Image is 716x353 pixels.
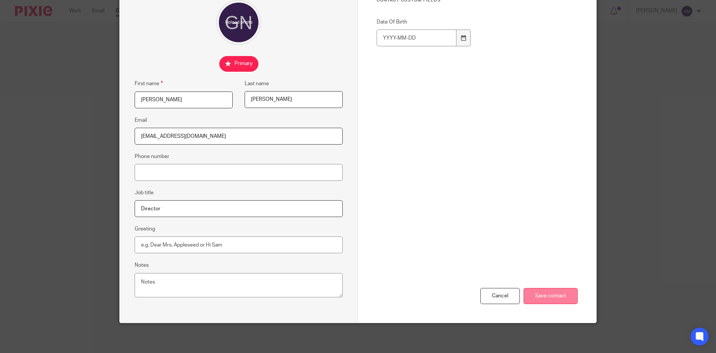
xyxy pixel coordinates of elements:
[135,79,163,88] label: First name
[135,225,155,233] label: Greeting
[135,117,147,124] label: Email
[135,189,154,196] label: Job title
[480,288,520,304] div: Cancel
[524,288,578,304] input: Save contact
[135,153,169,160] label: Phone number
[377,18,471,26] label: Date Of Birth
[245,80,269,87] label: Last name
[377,30,456,46] input: YYYY-MM-DD
[135,236,343,253] input: e.g. Dear Mrs. Appleseed or Hi Sam
[135,261,149,269] label: Notes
